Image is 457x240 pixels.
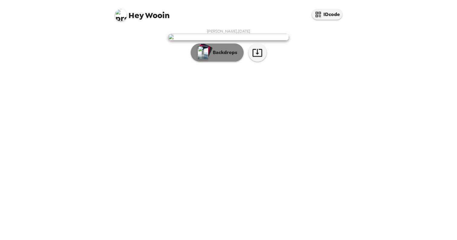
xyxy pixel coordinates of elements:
[168,34,289,40] img: user
[128,10,144,21] span: Hey
[115,9,127,21] img: profile pic
[115,6,170,20] span: Wooin
[207,29,250,34] span: [PERSON_NAME] , [DATE]
[210,49,237,56] p: Backdrops
[312,9,342,20] button: IDcode
[191,43,244,62] button: Backdrops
